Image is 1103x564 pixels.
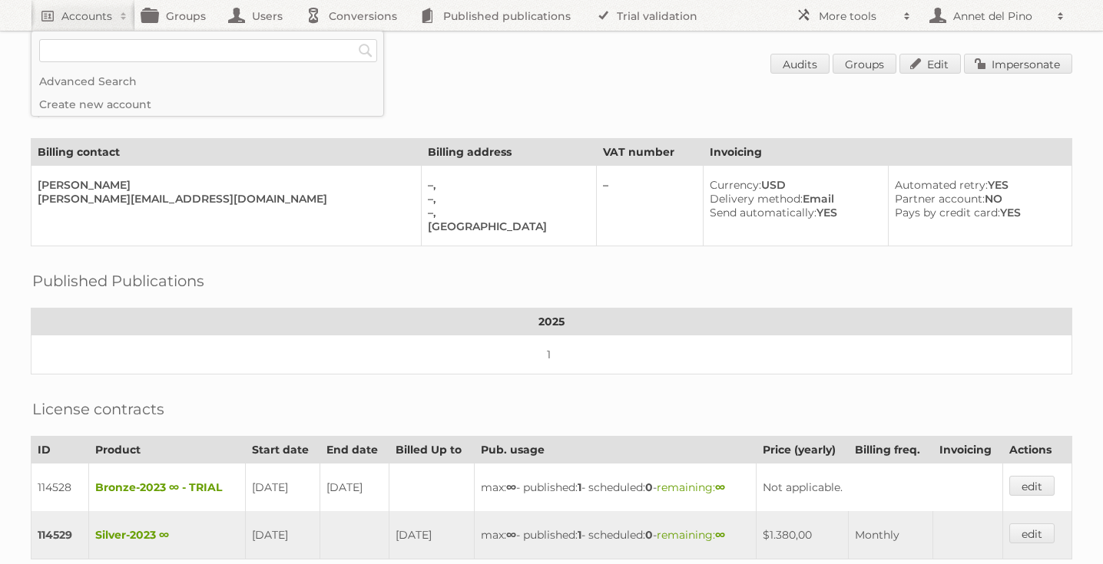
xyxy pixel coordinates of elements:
strong: ∞ [506,528,516,542]
th: Billing freq. [849,437,932,463]
div: YES [895,178,1059,192]
td: 114529 [31,511,89,559]
span: Delivery method: [710,192,803,206]
div: Email [710,192,876,206]
span: Currency: [710,178,761,192]
strong: ∞ [715,528,725,542]
td: Silver-2023 ∞ [89,511,246,559]
th: Price (yearly) [757,437,849,463]
th: Pub. usage [474,437,757,463]
div: [GEOGRAPHIC_DATA] [428,219,584,233]
strong: 0 [645,480,653,494]
td: [DATE] [320,463,389,512]
a: edit [1009,476,1055,496]
th: ID [31,437,89,463]
span: Automated retry: [895,178,988,192]
h1: Account 93662: [PERSON_NAME] [31,54,1072,77]
span: Partner account: [895,192,985,206]
a: Create new account [31,93,383,116]
div: USD [710,178,876,192]
div: –, [428,178,584,192]
td: – [596,166,703,246]
div: [PERSON_NAME][EMAIL_ADDRESS][DOMAIN_NAME] [38,192,409,206]
th: Billed Up to [389,437,474,463]
a: Edit [899,54,961,74]
input: Search [354,39,377,62]
th: Invoicing [703,139,1072,166]
a: edit [1009,523,1055,543]
th: Start date [245,437,320,463]
a: Advanced Search [31,70,383,93]
td: max: - published: - scheduled: - [474,511,757,559]
td: 1 [31,335,1072,374]
h2: Published Publications [32,269,204,292]
span: Pays by credit card: [895,206,1000,219]
strong: 1 [578,528,581,542]
th: Product [89,437,246,463]
td: 114528 [31,463,89,512]
a: Groups [833,54,896,74]
h2: More tools [819,8,896,24]
th: Billing contact [31,139,422,166]
th: End date [320,437,389,463]
h2: License contracts [32,397,164,421]
th: VAT number [596,139,703,166]
h2: Annet del Pino [949,8,1049,24]
th: Actions [1002,437,1072,463]
h2: Accounts [61,8,112,24]
a: Impersonate [964,54,1072,74]
strong: 1 [578,480,581,494]
span: remaining: [657,480,725,494]
td: [DATE] [245,511,320,559]
span: Send automatically: [710,206,816,219]
td: Monthly [849,511,932,559]
strong: 0 [645,528,653,542]
strong: ∞ [715,480,725,494]
td: $1.380,00 [757,511,849,559]
div: YES [710,206,876,219]
span: remaining: [657,528,725,542]
strong: ∞ [506,480,516,494]
div: –, [428,206,584,219]
td: [DATE] [389,511,474,559]
a: Audits [770,54,830,74]
div: –, [428,192,584,206]
th: Invoicing [932,437,1002,463]
div: YES [895,206,1059,219]
th: 2025 [31,308,1072,335]
th: Billing address [422,139,597,166]
td: [DATE] [245,463,320,512]
td: Not applicable. [757,463,1003,512]
td: Bronze-2023 ∞ - TRIAL [89,463,246,512]
td: max: - published: - scheduled: - [474,463,757,512]
div: NO [895,192,1059,206]
div: [PERSON_NAME] [38,178,409,192]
